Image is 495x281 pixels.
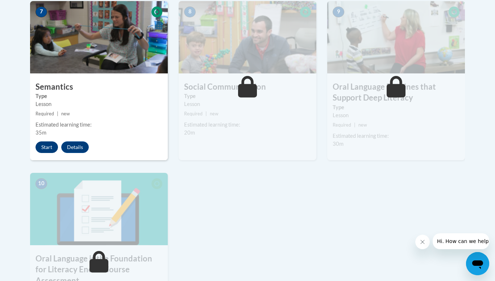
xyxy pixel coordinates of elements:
[30,81,168,93] h3: Semantics
[179,81,316,93] h3: Social Communication
[327,81,465,104] h3: Oral Language Routines that Support Deep Literacy
[36,129,46,136] span: 35m
[333,122,351,128] span: Required
[36,141,58,153] button: Start
[57,111,58,116] span: |
[61,141,89,153] button: Details
[333,141,344,147] span: 30m
[61,111,70,116] span: new
[333,103,459,111] label: Type
[333,132,459,140] div: Estimated learning time:
[358,122,367,128] span: new
[333,111,459,119] div: Lesson
[184,129,195,136] span: 20m
[184,7,196,17] span: 8
[205,111,207,116] span: |
[30,1,168,73] img: Course Image
[36,92,162,100] label: Type
[36,100,162,108] div: Lesson
[36,121,162,129] div: Estimated learning time:
[327,1,465,73] img: Course Image
[184,100,311,108] div: Lesson
[466,252,489,275] iframe: Button to launch messaging window
[184,111,203,116] span: Required
[4,5,59,11] span: Hi. How can we help?
[30,173,168,245] img: Course Image
[354,122,355,128] span: |
[36,111,54,116] span: Required
[415,235,430,249] iframe: Close message
[184,92,311,100] label: Type
[36,7,47,17] span: 7
[179,1,316,73] img: Course Image
[210,111,219,116] span: new
[36,178,47,189] span: 10
[433,233,489,249] iframe: Message from company
[184,121,311,129] div: Estimated learning time:
[333,7,344,17] span: 9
